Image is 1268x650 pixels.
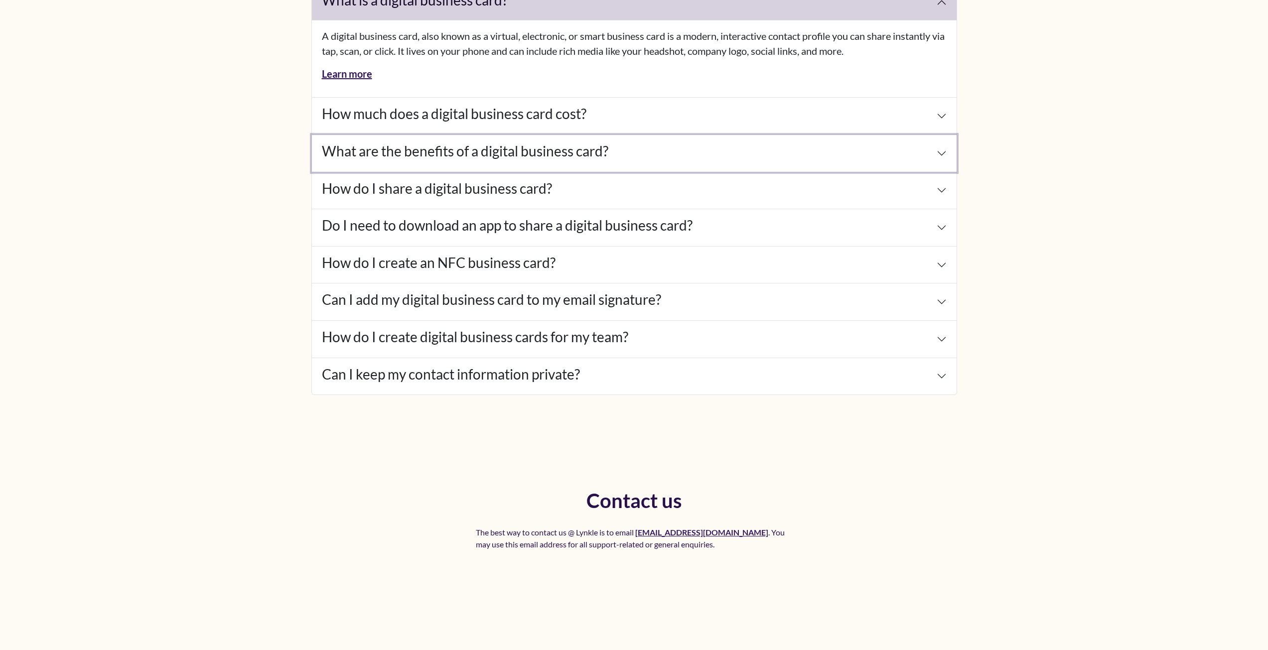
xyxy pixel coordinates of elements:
[312,172,957,209] button: How do I share a digital business card?
[312,321,957,358] button: How do I create digital business cards for my team?
[312,135,957,172] button: What are the benefits of a digital business card?
[322,106,586,123] h4: How much does a digital business card cost?
[312,358,957,395] button: Can I keep my contact information private?
[476,526,793,550] p: The best way to contact us @ Lynkle is to email . You may use this email address for all support-...
[635,527,768,537] a: [EMAIL_ADDRESS][DOMAIN_NAME]
[312,98,957,134] button: How much does a digital business card cost?
[322,143,608,160] h4: What are the benefits of a digital business card?
[322,291,661,308] h4: Can I add my digital business card to my email signature?
[322,329,628,346] h4: How do I create digital business cards for my team?
[322,217,693,234] h4: Do I need to download an app to share a digital business card?
[476,491,793,519] h2: Contact us
[322,180,552,197] h4: How do I share a digital business card?
[322,28,947,58] p: A digital business card, also known as a virtual, electronic, or smart business card is a modern,...
[312,247,957,283] button: How do I create an NFC business card?
[322,255,556,271] h4: How do I create an NFC business card?
[322,366,580,383] h4: Can I keep my contact information private?
[312,209,957,246] button: Do I need to download an app to share a digital business card?
[322,68,372,80] a: Learn more
[312,283,957,320] button: Can I add my digital business card to my email signature?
